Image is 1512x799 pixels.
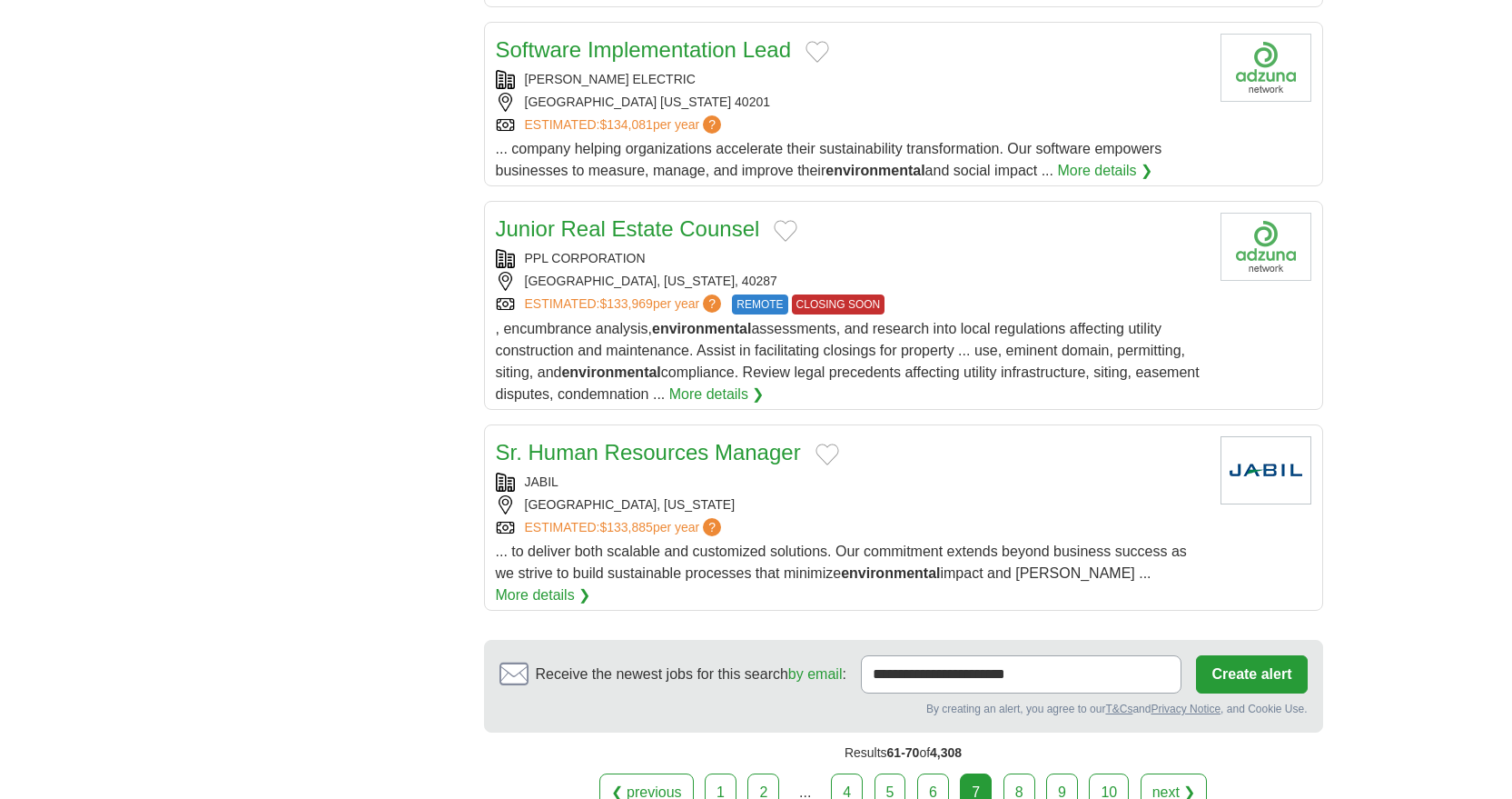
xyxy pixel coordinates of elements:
[732,295,787,315] span: REMOTE
[887,745,920,760] span: 61-70
[1220,213,1311,281] img: Company logo
[525,115,726,135] a: ESTIMATED:$134,081per year?
[496,544,1187,581] span: ... to deliver both scalable and customized solutions. Our commitment extends beyond business suc...
[496,495,1206,514] div: [GEOGRAPHIC_DATA], [US_STATE]
[792,295,885,315] span: CLOSING SOON
[525,295,726,315] a: ESTIMATED:$133,969per year?
[496,93,1206,112] div: [GEOGRAPHIC_DATA] [US_STATE] 40201
[703,115,721,134] span: ?
[496,70,1206,89] div: [PERSON_NAME] ELECTRIC
[703,518,721,536] span: ?
[525,518,726,537] a: ESTIMATED:$133,885per year?
[815,444,839,465] button: Add to favorite jobs
[841,565,940,581] strong: environmental
[1151,703,1220,715] a: Privacy Notice
[561,365,660,380] strong: environmental
[805,41,829,63] button: Add to favorite jobs
[536,664,846,685] span: Receive the newest jobs for this search :
[825,163,924,178] strong: environmental
[1220,436,1311,504] img: Jabil logo
[599,520,652,534] span: $133,885
[599,296,652,311] span: $133,969
[1105,703,1132,715] a: T&Cs
[1220,34,1311,102] img: Company logo
[496,321,1200,402] span: , encumbrance analysis, assessments, and research into local regulations affecting utility constr...
[484,733,1323,774] div: Results of
[496,440,801,464] a: Sr. Human Resources Manager
[496,272,1206,291] div: [GEOGRAPHIC_DATA], [US_STATE], 40287
[496,216,760,241] a: Junior Real Estate Counsel
[496,37,792,62] a: Software Implementation Lead
[599,117,652,132] span: $134,081
[496,584,591,606] a: More details ❯
[525,474,558,489] a: JABIL
[703,295,721,313] span: ?
[1196,655,1307,694] button: Create alert
[1057,160,1152,182] a: More details ❯
[652,321,751,336] strong: environmental
[788,666,843,682] a: by email
[499,701,1308,717] div: By creating an alert, you agree to our and , and Cookie Use.
[930,745,962,760] span: 4,308
[669,384,765,405] a: More details ❯
[496,141,1162,178] span: ... company helping organizations accelerate their sustainability transformation. Our software em...
[496,249,1206,268] div: PPL CORPORATION
[774,220,797,242] button: Add to favorite jobs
